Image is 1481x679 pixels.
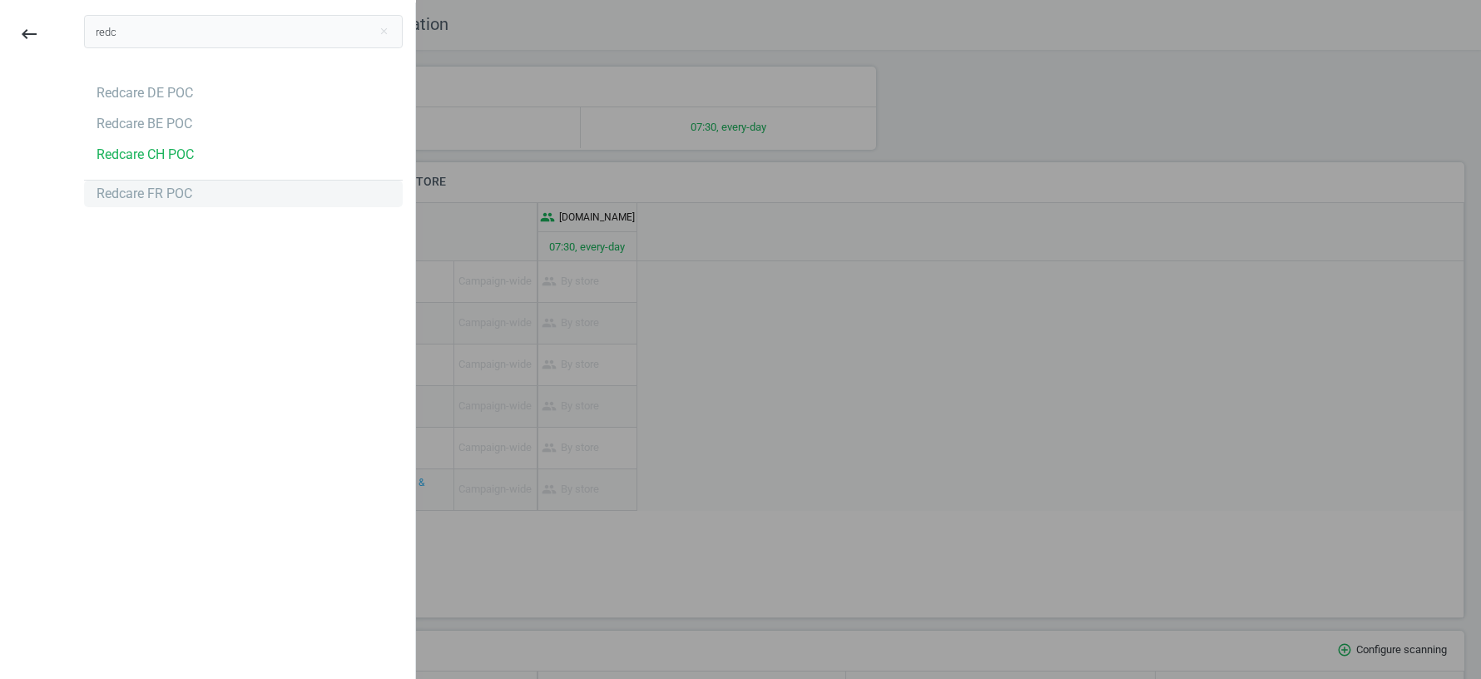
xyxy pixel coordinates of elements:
[84,15,403,48] input: Search campaign
[10,15,48,54] button: keyboard_backspace
[97,84,193,102] div: Redcare DE POC
[97,185,192,203] div: Redcare FR POC
[19,24,39,44] i: keyboard_backspace
[371,24,396,39] button: Close
[97,115,192,133] div: Redcare BE POC
[97,146,194,164] div: Redcare CH POC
